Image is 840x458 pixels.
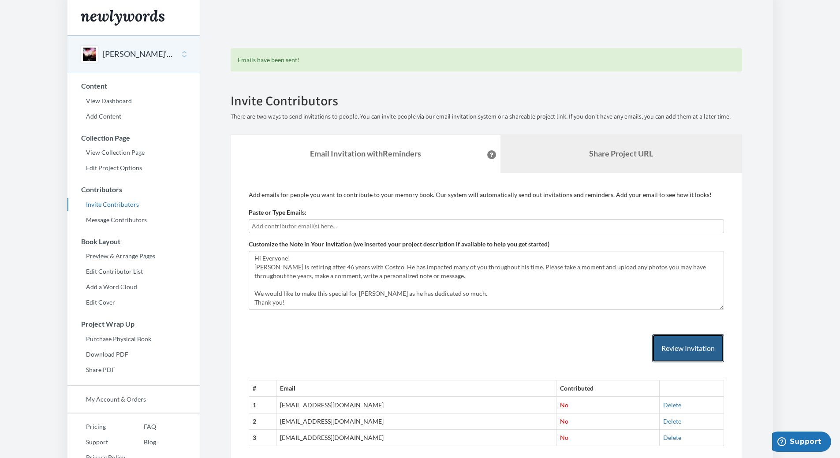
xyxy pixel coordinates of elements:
[249,251,724,310] textarea: Hi Everyone! [PERSON_NAME] is retiring after 46 years with Costco. He has impacted many of you th...
[249,190,724,199] p: Add emails for people you want to contribute to your memory book. Our system will automatically s...
[67,94,200,108] a: View Dashboard
[663,434,681,441] a: Delete
[589,149,653,158] b: Share Project URL
[67,393,200,406] a: My Account & Orders
[68,186,200,194] h3: Contributors
[249,413,276,430] th: 2
[310,149,421,158] strong: Email Invitation with Reminders
[276,413,556,430] td: [EMAIL_ADDRESS][DOMAIN_NAME]
[231,93,742,108] h2: Invite Contributors
[125,420,156,433] a: FAQ
[249,240,549,249] label: Customize the Note in Your Invitation (we inserted your project description if available to help ...
[81,10,164,26] img: Newlywords logo
[67,198,200,211] a: Invite Contributors
[125,436,156,449] a: Blog
[249,208,306,217] label: Paste or Type Emails:
[560,417,568,425] span: No
[67,332,200,346] a: Purchase Physical Book
[67,110,200,123] a: Add Content
[67,363,200,376] a: Share PDF
[68,82,200,90] h3: Content
[67,436,125,449] a: Support
[67,146,200,159] a: View Collection Page
[67,420,125,433] a: Pricing
[560,401,568,409] span: No
[663,417,681,425] a: Delete
[560,434,568,441] span: No
[67,348,200,361] a: Download PDF
[252,221,721,231] input: Add contributor email(s) here...
[276,380,556,397] th: Email
[103,48,174,60] button: [PERSON_NAME]'s Retirement
[67,280,200,294] a: Add a Word Cloud
[556,380,659,397] th: Contributed
[68,320,200,328] h3: Project Wrap Up
[68,134,200,142] h3: Collection Page
[249,397,276,413] th: 1
[249,430,276,446] th: 3
[67,213,200,227] a: Message Contributors
[663,401,681,409] a: Delete
[276,430,556,446] td: [EMAIL_ADDRESS][DOMAIN_NAME]
[231,112,742,121] p: There are two ways to send invitations to people. You can invite people via our email invitation ...
[652,334,724,363] button: Review Invitation
[249,380,276,397] th: #
[67,296,200,309] a: Edit Cover
[67,161,200,175] a: Edit Project Options
[68,238,200,246] h3: Book Layout
[67,249,200,263] a: Preview & Arrange Pages
[67,265,200,278] a: Edit Contributor List
[276,397,556,413] td: [EMAIL_ADDRESS][DOMAIN_NAME]
[231,48,742,71] div: Emails have been sent!
[772,432,831,454] iframe: Opens a widget where you can chat to one of our agents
